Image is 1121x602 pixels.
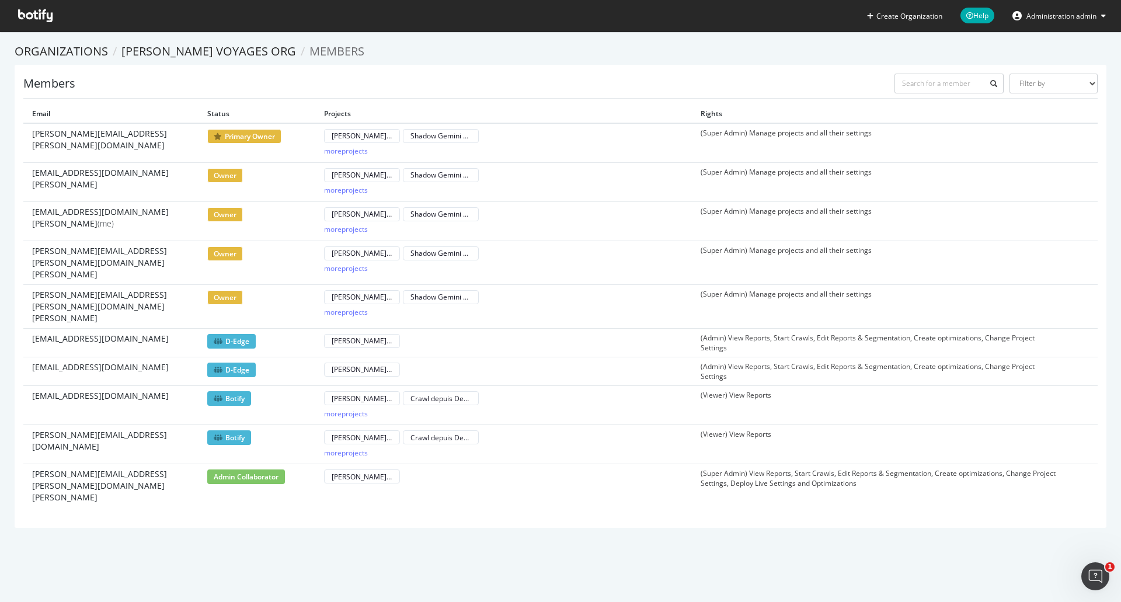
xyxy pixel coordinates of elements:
div: [PERSON_NAME] Voyages [332,364,392,374]
button: [PERSON_NAME] Voyages [324,168,400,182]
button: Create Organization [866,11,943,22]
div: Shadow Gemini Pre-prod [410,131,471,141]
div: Crawl depuis Desktop [410,433,471,443]
button: [PERSON_NAME] Voyages [324,469,400,483]
button: Shadow Gemini Pre-prod [403,129,479,143]
span: [EMAIL_ADDRESS][DOMAIN_NAME] [32,390,169,402]
a: [PERSON_NAME] Voyages org [121,43,296,59]
span: [EMAIL_ADDRESS][DOMAIN_NAME][PERSON_NAME] [32,206,190,229]
button: Administration admin [1003,6,1115,25]
td: (Super Admin) Manage projects and all their settings [692,123,1068,163]
a: Shadow Gemini Pre-prod [403,248,479,258]
div: more projects [324,409,368,419]
span: [PERSON_NAME][EMAIL_ADDRESS][PERSON_NAME][DOMAIN_NAME][PERSON_NAME] [32,468,190,503]
td: (Viewer) View Reports [692,386,1068,425]
a: [PERSON_NAME] Voyages [324,336,400,346]
input: Search for a member [894,74,1004,93]
a: [PERSON_NAME] Voyages [324,209,400,219]
button: moreprojects [324,446,368,460]
div: Shadow Gemini Pre-prod [410,170,471,180]
div: more projects [324,185,368,195]
a: [PERSON_NAME] Voyages [324,433,400,443]
div: [PERSON_NAME] Voyages [332,209,392,219]
span: admin collaborator [207,469,285,484]
button: moreprojects [324,183,368,197]
td: (Admin) View Reports, Start Crawls, Edit Reports & Segmentation, Create optimizations, Change Pro... [692,357,1068,385]
span: owner [207,168,243,183]
span: owner [207,207,243,222]
span: Administration admin [1026,11,1096,21]
div: [PERSON_NAME] Voyages [332,131,392,141]
td: (Super Admin) Manage projects and all their settings [692,162,1068,201]
div: Shadow Gemini Pre-prod [410,292,471,302]
span: Botify [207,391,251,406]
span: [PERSON_NAME][EMAIL_ADDRESS][PERSON_NAME][DOMAIN_NAME] [32,128,190,151]
a: [PERSON_NAME] Voyages [324,364,400,374]
span: [EMAIL_ADDRESS][DOMAIN_NAME][PERSON_NAME] [32,167,190,190]
button: moreprojects [324,305,368,319]
div: more projects [324,448,368,458]
span: [PERSON_NAME][EMAIL_ADDRESS][PERSON_NAME][DOMAIN_NAME][PERSON_NAME] [32,289,190,324]
div: Shadow Gemini Pre-prod [410,248,471,258]
div: [PERSON_NAME] Voyages [332,336,392,346]
button: Shadow Gemini Pre-prod [403,246,479,260]
div: more projects [324,263,368,273]
h1: Members [23,77,75,90]
iframe: Intercom live chat [1081,562,1109,590]
th: Status [199,105,315,123]
button: [PERSON_NAME] Voyages [324,290,400,304]
a: [PERSON_NAME] Voyages [324,472,400,482]
button: Shadow Gemini Pre-prod [403,290,479,304]
ol: breadcrumbs [15,43,1106,60]
a: Crawl depuis Desktop [403,433,479,443]
div: [PERSON_NAME] Voyages [332,433,392,443]
span: [PERSON_NAME][EMAIL_ADDRESS][PERSON_NAME][DOMAIN_NAME][PERSON_NAME] [32,245,190,280]
td: (Viewer) View Reports [692,425,1068,464]
a: Crawl depuis Desktop [403,394,479,403]
button: Crawl depuis Desktop [403,391,479,405]
th: Projects [315,105,692,123]
a: Shadow Gemini Pre-prod [403,170,479,180]
button: Crawl depuis Desktop [403,430,479,444]
span: Members [309,43,364,59]
div: [PERSON_NAME] Voyages [332,248,392,258]
div: more projects [324,224,368,234]
div: [PERSON_NAME] Voyages [332,394,392,403]
button: moreprojects [324,144,368,158]
div: [PERSON_NAME] Voyages [332,292,392,302]
span: D-Edge [207,363,256,377]
span: [PERSON_NAME][EMAIL_ADDRESS][DOMAIN_NAME] [32,429,190,453]
a: [PERSON_NAME] Voyages [324,292,400,302]
a: [PERSON_NAME] Voyages [324,170,400,180]
span: Botify [207,430,251,445]
span: owner [207,290,243,305]
button: [PERSON_NAME] Voyages [324,363,400,377]
a: [PERSON_NAME] Voyages [324,131,400,141]
button: Shadow Gemini Pre-prod [403,207,479,221]
div: more projects [324,146,368,156]
a: Organizations [15,43,108,59]
span: [EMAIL_ADDRESS][DOMAIN_NAME] [32,333,169,345]
button: moreprojects [324,406,368,420]
a: Shadow Gemini Pre-prod [403,209,479,219]
a: [PERSON_NAME] Voyages [324,248,400,258]
th: Rights [692,105,1068,123]
a: Shadow Gemini Pre-prod [403,131,479,141]
td: (Super Admin) View Reports, Start Crawls, Edit Reports & Segmentation, Create optimizations, Chan... [692,464,1068,508]
span: (me) [98,218,114,229]
button: Shadow Gemini Pre-prod [403,168,479,182]
button: [PERSON_NAME] Voyages [324,334,400,348]
button: [PERSON_NAME] Voyages [324,430,400,444]
div: [PERSON_NAME] Voyages [332,170,392,180]
span: [EMAIL_ADDRESS][DOMAIN_NAME] [32,361,169,373]
div: Crawl depuis Desktop [410,394,471,403]
span: Help [960,8,994,23]
td: (Super Admin) Manage projects and all their settings [692,241,1068,284]
div: more projects [324,307,368,317]
div: Shadow Gemini Pre-prod [410,209,471,219]
td: (Super Admin) Manage projects and all their settings [692,284,1068,328]
span: D-Edge [207,334,256,349]
button: moreprojects [324,262,368,276]
span: primary owner [207,129,281,144]
span: 1 [1105,562,1115,572]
